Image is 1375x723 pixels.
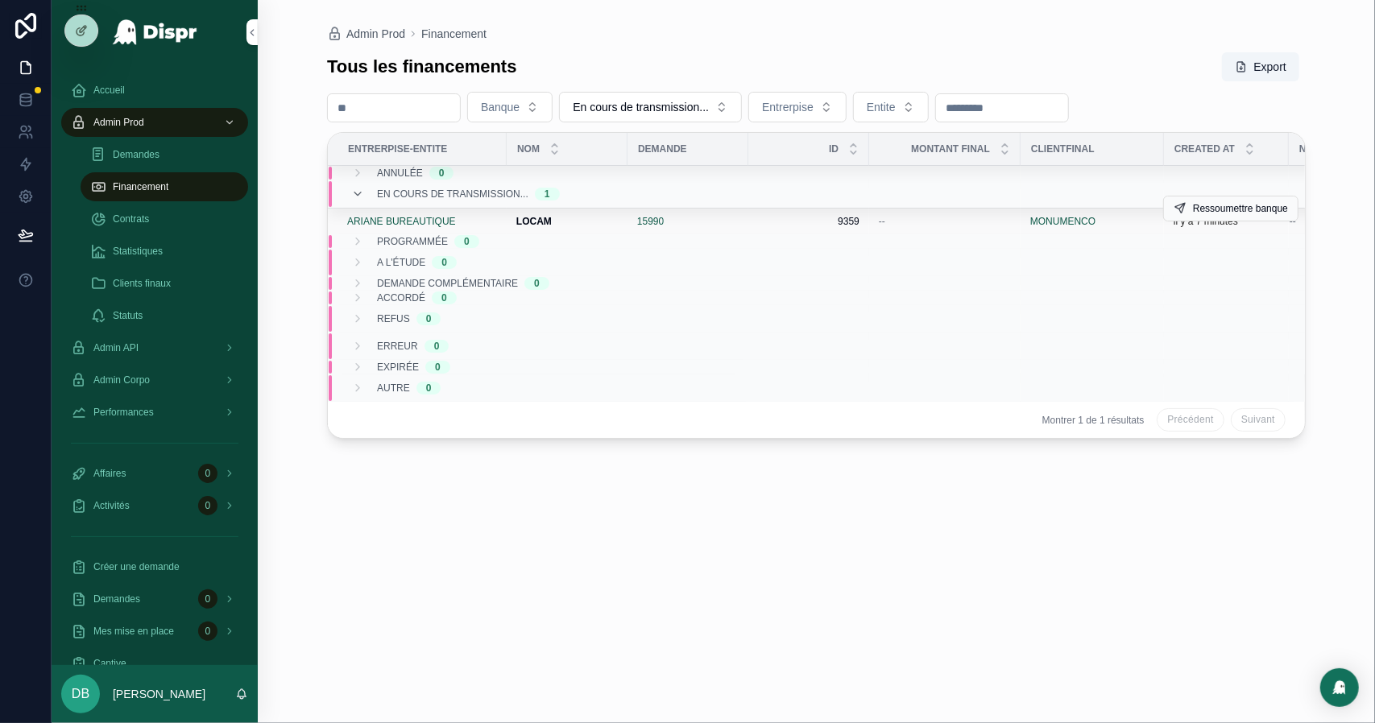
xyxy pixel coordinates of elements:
[81,237,248,266] a: Statistiques
[481,99,520,115] span: Banque
[1042,414,1145,427] span: Montrer 1 de 1 résultats
[61,398,248,427] a: Performances
[198,622,217,641] div: 0
[534,277,540,290] div: 0
[879,215,1011,228] a: --
[61,333,248,362] a: Admin API
[93,406,154,419] span: Performances
[81,269,248,298] a: Clients finaux
[347,215,497,228] a: ARIANE BUREAUTIQUE
[377,188,528,200] span: En cours de transmission...
[61,76,248,105] a: Accueil
[758,215,859,228] a: 9359
[464,235,470,248] div: 0
[911,143,990,155] span: Montant final
[198,589,217,609] div: 0
[61,552,248,581] a: Créer une demande
[113,686,205,702] p: [PERSON_NAME]
[113,148,159,161] span: Demandes
[559,92,742,122] button: Select Button
[377,361,419,374] span: Expirée
[112,19,198,45] img: App logo
[346,26,405,42] span: Admin Prod
[637,215,739,228] a: 15990
[516,216,552,227] strong: LOCAM
[61,617,248,646] a: Mes mise en place0
[72,684,89,704] span: DB
[637,215,664,228] a: 15990
[81,205,248,233] a: Contrats
[377,312,410,325] span: Refus
[377,235,448,248] span: Programmée
[93,499,130,512] span: Activités
[61,585,248,614] a: Demandes0
[1030,215,1154,228] a: MONUMENCO
[61,366,248,395] a: Admin Corpo
[1320,668,1359,707] div: Open Intercom Messenger
[435,361,441,374] div: 0
[1031,143,1095,155] span: ClientFinal
[93,84,125,97] span: Accueil
[113,213,149,225] span: Contrats
[377,382,410,395] span: Autre
[516,215,618,228] a: LOCAM
[1290,215,1296,228] span: --
[93,560,180,573] span: Créer une demande
[545,188,550,200] div: 1
[441,291,447,304] div: 0
[829,143,839,155] span: Id
[61,491,248,520] a: Activités0
[573,99,709,115] span: En cours de transmission...
[348,143,447,155] span: Entrerpise-Entite
[762,99,814,115] span: Entrerpise
[434,340,440,353] div: 0
[61,649,248,678] a: Captive
[113,245,163,258] span: Statistiques
[426,382,432,395] div: 0
[638,143,687,155] span: Demande
[748,92,847,122] button: Select Button
[113,180,168,193] span: Financement
[377,167,423,180] span: Annulée
[113,277,171,290] span: Clients finaux
[81,140,248,169] a: Demandes
[421,26,487,42] a: Financement
[467,92,553,122] button: Select Button
[81,172,248,201] a: Financement
[867,99,896,115] span: Entite
[61,459,248,488] a: Affaires0
[347,215,456,228] a: ARIANE BUREAUTIQUE
[52,64,258,665] div: scrollable content
[93,374,150,386] span: Admin Corpo
[1174,215,1238,228] p: il y a 7 minutes
[81,301,248,330] a: Statuts
[113,309,143,322] span: Statuts
[879,215,885,228] span: --
[93,625,174,638] span: Mes mise en place
[198,496,217,515] div: 0
[441,256,447,269] div: 0
[377,340,418,353] span: Erreur
[853,92,929,122] button: Select Button
[1163,196,1298,221] button: Ressoumettre banque
[1030,215,1095,228] span: MONUMENCO
[377,277,518,290] span: Demande complémentaire
[439,167,445,180] div: 0
[377,291,425,304] span: Accordé
[426,312,432,325] div: 0
[93,116,144,129] span: Admin Prod
[1174,143,1235,155] span: Created at
[517,143,540,155] span: Nom
[1222,52,1299,81] button: Export
[198,464,217,483] div: 0
[377,256,425,269] span: A l'étude
[93,593,140,605] span: Demandes
[327,56,517,78] h1: Tous les financements
[93,341,139,354] span: Admin API
[93,657,126,670] span: Captive
[61,108,248,137] a: Admin Prod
